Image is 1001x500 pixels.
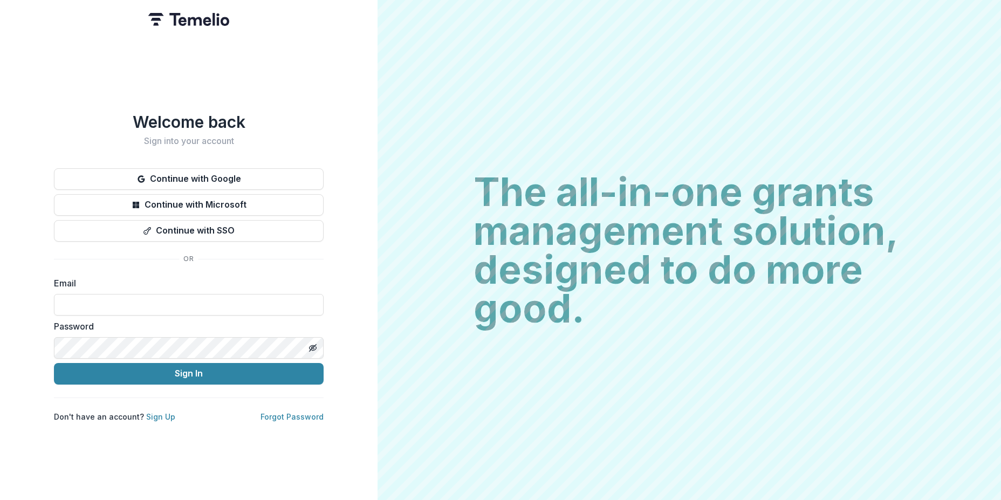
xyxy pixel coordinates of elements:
[54,363,324,385] button: Sign In
[54,194,324,216] button: Continue with Microsoft
[304,339,321,357] button: Toggle password visibility
[54,112,324,132] h1: Welcome back
[54,220,324,242] button: Continue with SSO
[54,411,175,422] p: Don't have an account?
[54,168,324,190] button: Continue with Google
[260,412,324,421] a: Forgot Password
[146,412,175,421] a: Sign Up
[54,277,317,290] label: Email
[54,136,324,146] h2: Sign into your account
[148,13,229,26] img: Temelio
[54,320,317,333] label: Password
